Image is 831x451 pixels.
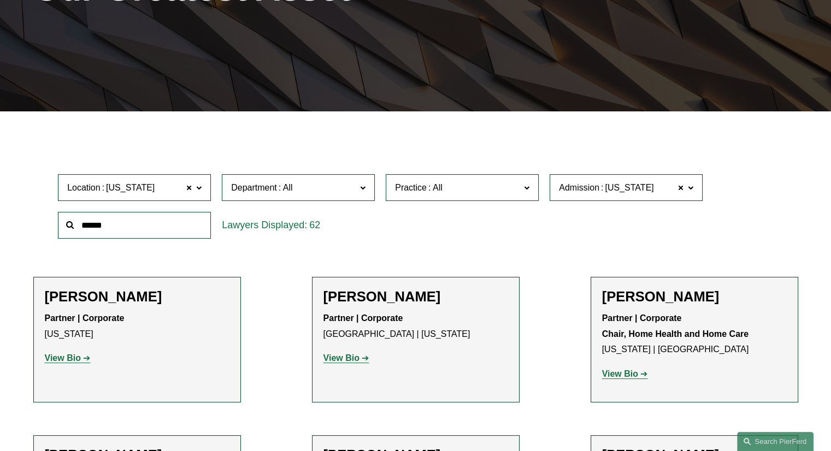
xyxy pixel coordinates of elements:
span: 62 [309,219,320,230]
p: [US_STATE] | [GEOGRAPHIC_DATA] [602,311,787,358]
p: [US_STATE] [45,311,229,342]
span: Department [231,183,277,192]
a: Search this site [737,432,814,451]
span: Location [67,183,101,192]
strong: Partner | Corporate [323,313,403,323]
strong: View Bio [323,353,359,363]
strong: View Bio [45,353,81,363]
span: [US_STATE] [106,181,155,195]
span: Admission [559,183,599,192]
h2: [PERSON_NAME] [45,288,229,305]
p: [GEOGRAPHIC_DATA] | [US_STATE] [323,311,508,342]
h2: [PERSON_NAME] [602,288,787,305]
strong: View Bio [602,369,638,378]
span: [US_STATE] [605,181,653,195]
a: View Bio [602,369,648,378]
h2: [PERSON_NAME] [323,288,508,305]
strong: Partner | Corporate [45,313,125,323]
span: Practice [395,183,427,192]
strong: Chair, Home Health and Home Care [602,329,749,339]
a: View Bio [45,353,91,363]
strong: Partner | Corporate [602,313,682,323]
a: View Bio [323,353,369,363]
